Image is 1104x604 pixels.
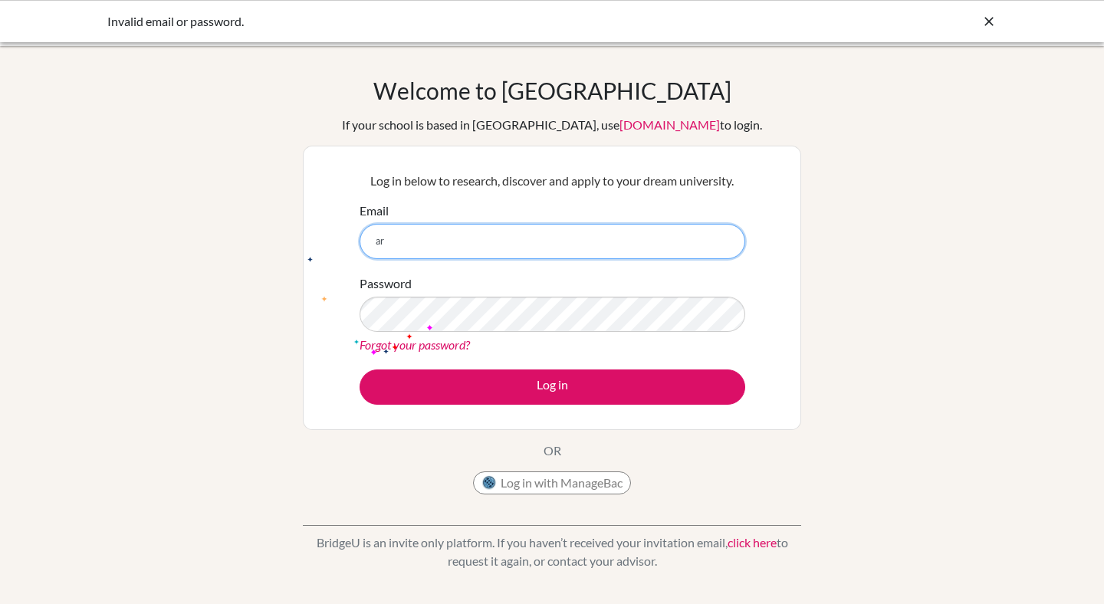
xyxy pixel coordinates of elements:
[728,535,777,550] a: click here
[473,471,631,494] button: Log in with ManageBac
[303,533,801,570] p: BridgeU is an invite only platform. If you haven’t received your invitation email, to request it ...
[373,77,731,104] h1: Welcome to [GEOGRAPHIC_DATA]
[360,274,412,293] label: Password
[619,117,720,132] a: [DOMAIN_NAME]
[544,442,561,460] p: OR
[107,12,767,31] div: Invalid email or password.
[360,202,389,220] label: Email
[360,337,470,352] a: Forgot your password?
[360,172,745,190] p: Log in below to research, discover and apply to your dream university.
[342,116,762,134] div: If your school is based in [GEOGRAPHIC_DATA], use to login.
[360,369,745,405] button: Log in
